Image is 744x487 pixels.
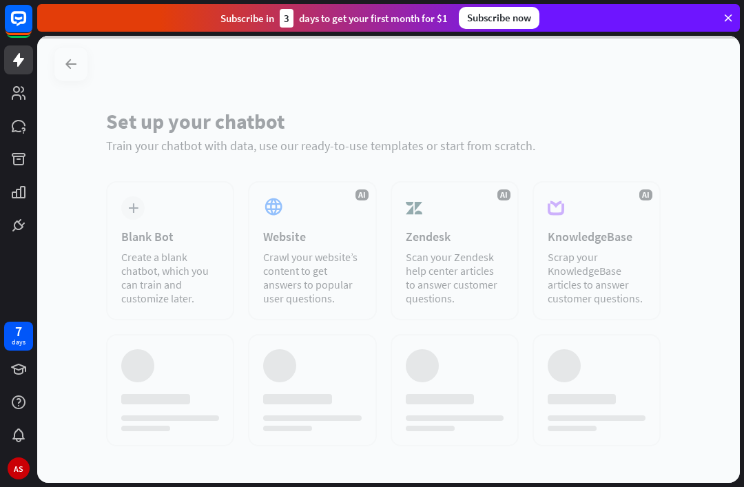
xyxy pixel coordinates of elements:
div: Subscribe in days to get your first month for $1 [220,9,448,28]
div: 3 [280,9,293,28]
div: Subscribe now [459,7,539,29]
div: AS [8,457,30,479]
a: 7 days [4,322,33,351]
div: 7 [15,325,22,338]
div: days [12,338,25,347]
